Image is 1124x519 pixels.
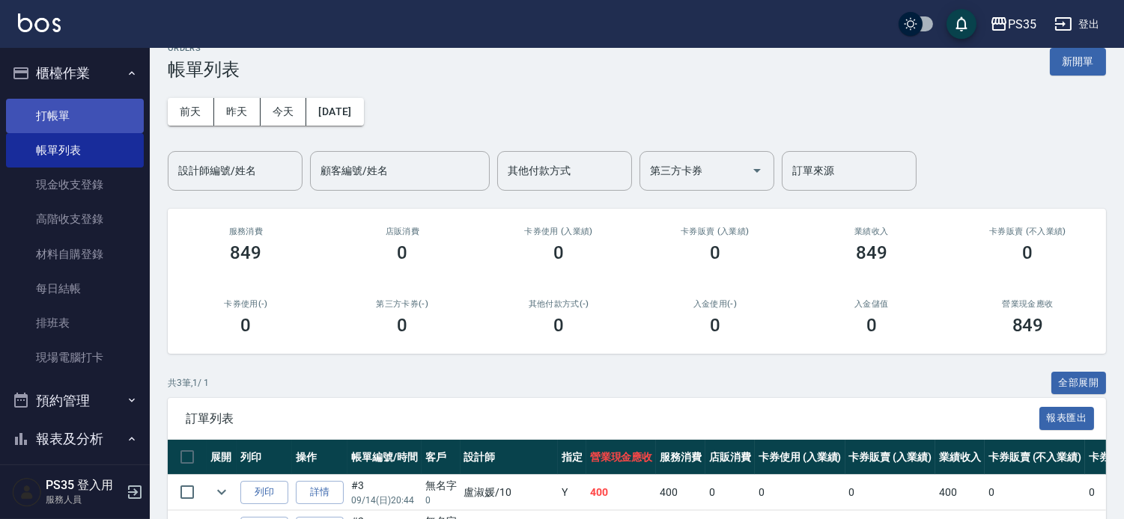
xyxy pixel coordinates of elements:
h2: 店販消費 [342,227,463,236]
div: PS35 [1008,15,1036,34]
td: 盧淑媛 /10 [461,475,558,510]
td: 0 [985,475,1085,510]
h2: 營業現金應收 [967,299,1088,309]
h2: 業績收入 [811,227,932,236]
h2: 卡券販賣 (入業績) [654,227,775,236]
h5: PS35 登入用 [46,478,122,493]
h3: 服務消費 [186,227,306,236]
a: 報表匯出 [1039,411,1095,425]
h3: 849 [1012,315,1044,336]
a: 詳情 [296,481,344,504]
span: 訂單列表 [186,411,1039,426]
td: #3 [347,475,422,510]
p: 共 3 筆, 1 / 1 [168,376,209,390]
th: 店販消費 [705,440,755,475]
h3: 849 [231,242,262,263]
h3: 0 [397,242,407,263]
button: Open [745,159,769,182]
button: 登出 [1048,10,1106,38]
p: 0 [425,494,457,507]
p: 09/14 (日) 20:44 [351,494,418,507]
h2: 其他付款方式(-) [499,299,619,309]
p: 服務人員 [46,493,122,506]
button: [DATE] [306,98,363,126]
td: 400 [586,475,657,510]
button: 前天 [168,98,214,126]
button: save [947,9,976,39]
td: 0 [845,475,936,510]
th: 卡券使用 (入業績) [755,440,845,475]
a: 現場電腦打卡 [6,340,144,375]
td: 0 [705,475,755,510]
a: 每日結帳 [6,271,144,306]
h3: 0 [240,315,251,336]
th: 營業現金應收 [586,440,657,475]
h3: 0 [397,315,407,336]
th: 客戶 [422,440,461,475]
a: 現金收支登錄 [6,168,144,202]
th: 卡券販賣 (入業績) [845,440,936,475]
th: 列印 [237,440,292,475]
td: Y [558,475,586,510]
th: 服務消費 [656,440,705,475]
button: 新開單 [1050,48,1106,76]
th: 卡券販賣 (不入業績) [985,440,1085,475]
h3: 0 [710,242,720,263]
a: 帳單列表 [6,133,144,168]
a: 排班表 [6,306,144,340]
div: 無名字 [425,478,457,494]
a: 報表目錄 [6,464,144,499]
h3: 0 [553,315,564,336]
h2: 第三方卡券(-) [342,299,463,309]
h3: 0 [866,315,877,336]
h3: 849 [856,242,887,263]
th: 帳單編號/時間 [347,440,422,475]
h3: 0 [553,242,564,263]
td: 0 [755,475,845,510]
th: 展開 [207,440,237,475]
h3: 帳單列表 [168,59,240,80]
a: 打帳單 [6,99,144,133]
h2: 卡券使用(-) [186,299,306,309]
button: 昨天 [214,98,261,126]
button: 今天 [261,98,307,126]
h2: 卡券使用 (入業績) [499,227,619,236]
th: 操作 [292,440,347,475]
h2: 入金使用(-) [654,299,775,309]
td: 400 [656,475,705,510]
h3: 0 [710,315,720,336]
h2: 卡券販賣 (不入業績) [967,227,1088,236]
a: 高階收支登錄 [6,202,144,236]
a: 材料自購登錄 [6,237,144,271]
button: expand row [210,481,233,503]
button: 櫃檯作業 [6,54,144,93]
button: 報表匯出 [1039,407,1095,430]
h3: 0 [1023,242,1033,263]
th: 指定 [558,440,586,475]
td: 400 [935,475,985,510]
img: Logo [18,13,61,32]
button: 預約管理 [6,381,144,420]
button: 列印 [240,481,288,504]
a: 新開單 [1050,54,1106,68]
h2: 入金儲值 [811,299,932,309]
th: 設計師 [461,440,558,475]
img: Person [12,477,42,507]
th: 業績收入 [935,440,985,475]
button: 全部展開 [1051,372,1107,395]
h2: ORDERS [168,43,240,53]
button: PS35 [984,9,1042,40]
button: 報表及分析 [6,420,144,458]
